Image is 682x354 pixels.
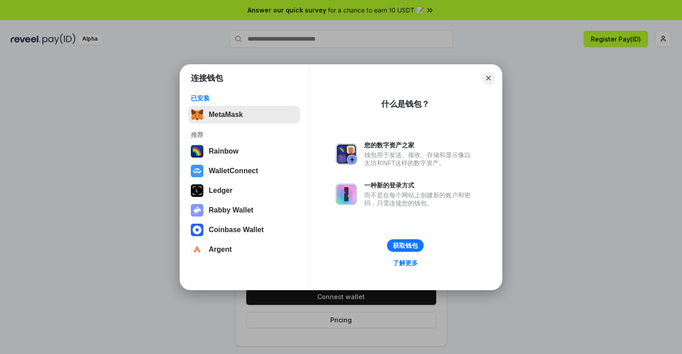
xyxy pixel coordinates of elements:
button: WalletConnect [188,162,300,180]
img: svg+xml,%3Csvg%20width%3D%2228%22%20height%3D%2228%22%20viewBox%3D%220%200%2028%2028%22%20fill%3D... [191,165,203,177]
img: svg+xml,%3Csvg%20width%3D%2228%22%20height%3D%2228%22%20viewBox%3D%220%200%2028%2028%22%20fill%3D... [191,243,203,256]
div: 什么是钱包？ [381,99,429,109]
h1: 连接钱包 [191,73,223,83]
div: MetaMask [209,111,243,119]
img: svg+xml,%3Csvg%20width%3D%22120%22%20height%3D%22120%22%20viewBox%3D%220%200%20120%20120%22%20fil... [191,145,203,158]
img: svg+xml,%3Csvg%20xmlns%3D%22http%3A%2F%2Fwww.w3.org%2F2000%2Fsvg%22%20width%3D%2228%22%20height%3... [191,184,203,197]
button: Ledger [188,182,300,200]
button: Coinbase Wallet [188,221,300,239]
div: Rabby Wallet [209,206,253,214]
img: svg+xml,%3Csvg%20xmlns%3D%22http%3A%2F%2Fwww.w3.org%2F2000%2Fsvg%22%20fill%3D%22none%22%20viewBox... [191,204,203,217]
div: 推荐 [191,131,298,139]
img: svg+xml,%3Csvg%20width%3D%2228%22%20height%3D%2228%22%20viewBox%3D%220%200%2028%2028%22%20fill%3D... [191,224,203,236]
button: 获取钱包 [387,239,424,252]
img: svg+xml,%3Csvg%20fill%3D%22none%22%20height%3D%2233%22%20viewBox%3D%220%200%2035%2033%22%20width%... [191,108,203,121]
div: WalletConnect [209,167,258,175]
div: Argent [209,246,232,254]
button: Rainbow [188,142,300,160]
a: 了解更多 [387,257,423,269]
button: Argent [188,241,300,258]
button: Rabby Wallet [188,201,300,219]
div: 您的数字资产之家 [364,141,475,149]
div: 获取钱包 [393,242,418,250]
button: MetaMask [188,106,300,124]
div: 一种新的登录方式 [364,181,475,189]
img: svg+xml,%3Csvg%20xmlns%3D%22http%3A%2F%2Fwww.w3.org%2F2000%2Fsvg%22%20fill%3D%22none%22%20viewBox... [336,183,357,205]
div: Rainbow [209,147,239,155]
div: Coinbase Wallet [209,226,264,234]
div: 钱包用于发送、接收、存储和显示像以太坊和NFT这样的数字资产。 [364,151,475,167]
div: 了解更多 [393,259,418,267]
button: Close [482,72,495,84]
div: 已安装 [191,94,298,102]
div: Ledger [209,187,232,195]
img: svg+xml,%3Csvg%20xmlns%3D%22http%3A%2F%2Fwww.w3.org%2F2000%2Fsvg%22%20fill%3D%22none%22%20viewBox... [336,143,357,165]
div: 而不是在每个网站上创建新的账户和密码，只需连接您的钱包。 [364,191,475,207]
